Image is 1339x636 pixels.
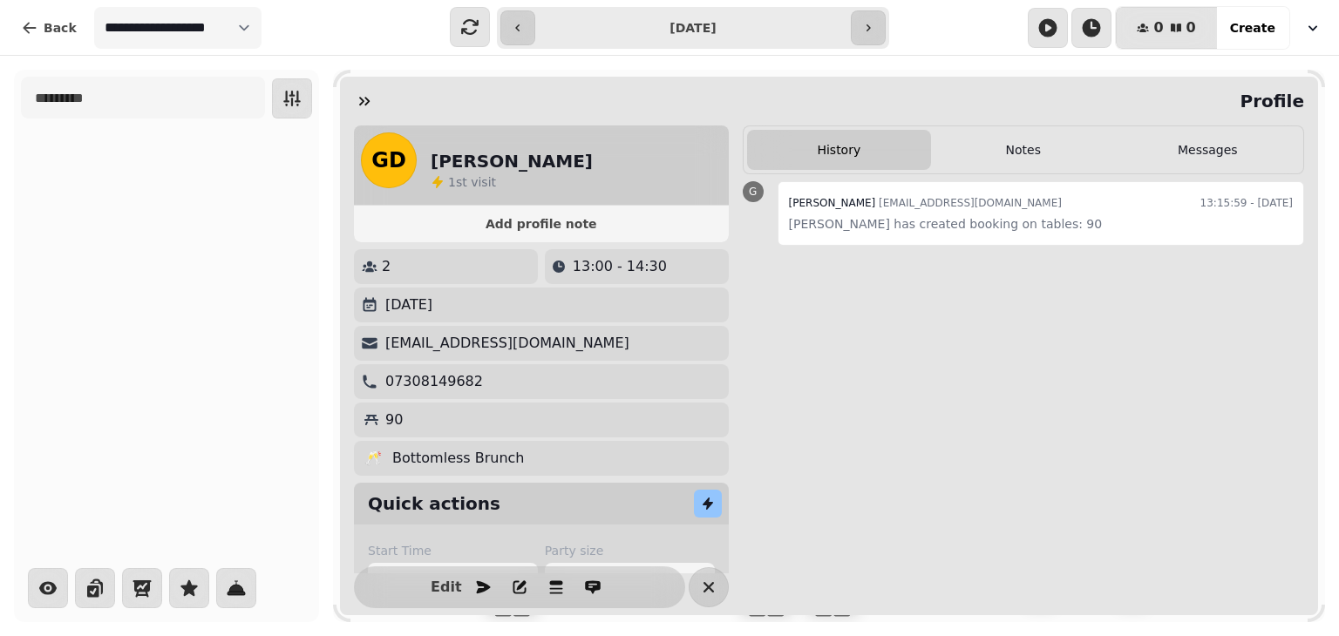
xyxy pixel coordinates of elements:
time: 13:15:59 - [DATE] [1200,193,1293,213]
span: Back [44,22,77,34]
h2: Quick actions [368,491,500,516]
span: [PERSON_NAME] [789,197,876,209]
p: 90 [385,409,403,430]
span: Create [1230,22,1275,34]
div: [EMAIL_ADDRESS][DOMAIN_NAME] [789,193,1062,213]
p: [PERSON_NAME] has created booking on tables: 90 [789,213,1293,234]
p: [EMAIL_ADDRESS][DOMAIN_NAME] [385,333,629,354]
label: Party size [545,542,715,559]
span: 0 [1153,21,1163,35]
p: Bottomless Brunch [392,448,525,469]
p: [DATE] [385,294,432,315]
button: Edit [429,570,464,605]
button: Add profile note [361,213,722,235]
button: Notes [931,130,1115,170]
p: visit [448,173,496,191]
button: 00 [1116,7,1216,49]
span: 0 [1186,21,1196,35]
span: st [456,175,471,189]
button: Messages [1116,130,1300,170]
span: GD [371,150,406,171]
button: Back [7,7,91,49]
p: 2 [382,256,391,277]
h2: Profile [1233,89,1304,113]
span: G [749,186,757,197]
p: 🥂 [364,448,382,469]
h2: [PERSON_NAME] [431,149,593,173]
label: Start Time [368,542,538,559]
span: Add profile note [375,218,708,230]
button: History [747,130,931,170]
p: 07308149682 [385,371,483,392]
span: 1 [448,175,456,189]
button: Create [1216,7,1289,49]
p: 13:00 - 14:30 [573,256,667,277]
span: Edit [436,580,457,594]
